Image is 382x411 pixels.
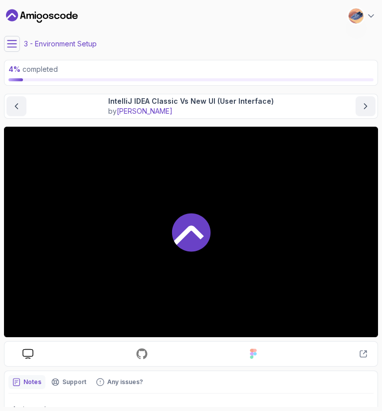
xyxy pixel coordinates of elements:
[348,8,376,24] button: user profile image
[356,96,376,116] button: next content
[62,378,86,386] p: Support
[349,8,364,23] img: user profile image
[107,378,143,386] p: Any issues?
[6,8,78,24] a: Dashboard
[8,65,20,73] span: 4 %
[6,96,26,116] button: previous content
[47,375,90,389] button: Support button
[14,349,41,359] a: course slides
[108,106,274,116] p: by
[23,378,41,386] p: Notes
[108,96,274,106] p: IntelliJ IDEA Classic Vs New UI (User Interface)
[24,39,97,49] p: 3 - Environment Setup
[8,65,58,73] span: completed
[92,375,147,389] button: Feedback button
[117,107,173,115] span: [PERSON_NAME]
[8,375,45,389] button: notes button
